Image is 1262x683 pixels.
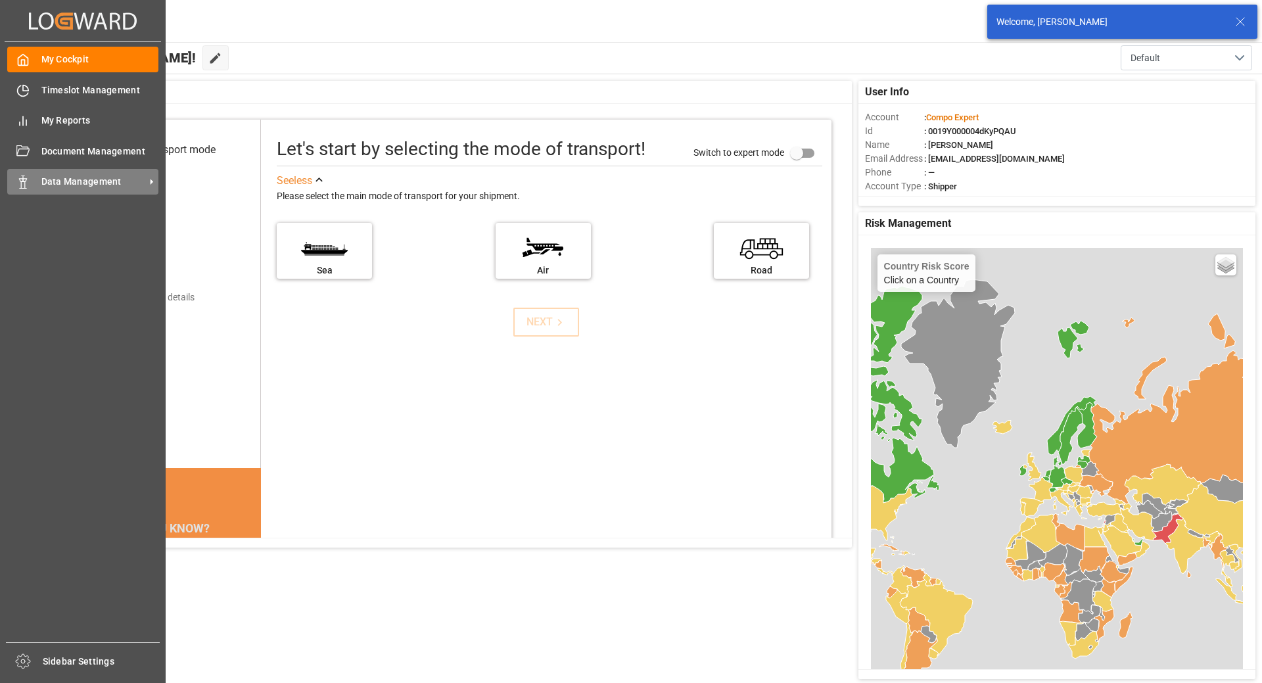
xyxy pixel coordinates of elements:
div: DID YOU KNOW? [71,514,261,542]
button: open menu [1121,45,1252,70]
span: : 0019Y000004dKyPQAU [924,126,1016,136]
span: Account Type [865,179,924,193]
span: Phone [865,166,924,179]
span: Switch to expert mode [693,147,784,157]
span: Compo Expert [926,112,979,122]
span: : — [924,168,935,177]
span: Timeslot Management [41,83,159,97]
span: Data Management [41,175,145,189]
div: Road [720,264,803,277]
div: See less [277,173,312,189]
span: : [EMAIL_ADDRESS][DOMAIN_NAME] [924,154,1065,164]
div: NEXT [526,314,567,330]
span: Id [865,124,924,138]
a: Layers [1215,254,1236,275]
span: User Info [865,84,909,100]
div: Welcome, [PERSON_NAME] [996,15,1223,29]
span: Email Address [865,152,924,166]
span: : [924,112,979,122]
span: Document Management [41,145,159,158]
span: Name [865,138,924,152]
span: Sidebar Settings [43,655,160,669]
span: My Cockpit [41,53,159,66]
div: Click on a Country [884,261,970,285]
span: My Reports [41,114,159,128]
button: NEXT [513,308,579,337]
div: Air [502,264,584,277]
span: : Shipper [924,181,957,191]
div: Let's start by selecting the mode of transport! [277,135,645,163]
span: Default [1131,51,1160,65]
a: My Cockpit [7,47,158,72]
h4: Country Risk Score [884,261,970,271]
span: Hello [PERSON_NAME]! [55,45,196,70]
span: Risk Management [865,216,951,231]
div: Sea [283,264,365,277]
div: Please select the main mode of transport for your shipment. [277,189,822,204]
span: Account [865,110,924,124]
span: : [PERSON_NAME] [924,140,993,150]
a: Timeslot Management [7,77,158,103]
